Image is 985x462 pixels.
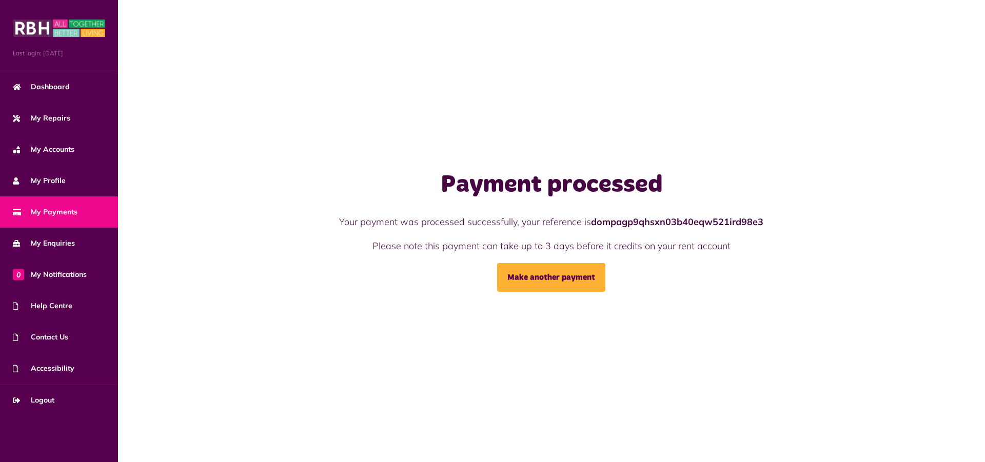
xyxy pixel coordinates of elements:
a: Make another payment [497,263,605,292]
span: Help Centre [13,300,72,311]
span: My Notifications [13,269,87,280]
span: Dashboard [13,82,70,92]
span: 0 [13,269,24,280]
strong: dompagp9qhsxn03b40eqw521ird98e3 [591,216,763,228]
span: My Repairs [13,113,70,124]
span: My Payments [13,207,77,217]
h1: Payment processed [264,170,839,200]
span: Logout [13,395,54,406]
span: My Enquiries [13,238,75,249]
p: Your payment was processed successfully, your reference is [264,215,839,229]
span: Contact Us [13,332,68,343]
span: Last login: [DATE] [13,49,105,58]
span: My Accounts [13,144,74,155]
span: My Profile [13,175,66,186]
span: Accessibility [13,363,74,374]
img: MyRBH [13,18,105,38]
p: Please note this payment can take up to 3 days before it credits on your rent account [264,239,839,253]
